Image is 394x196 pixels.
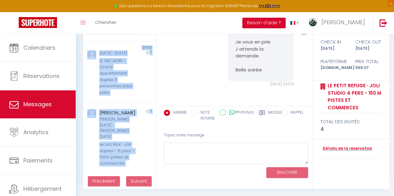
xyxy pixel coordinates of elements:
[23,72,59,80] span: Réservations
[320,146,372,152] a: Détails de la réservation
[23,44,55,52] span: Calendriers
[99,109,138,116] div: [PERSON_NAME]
[321,18,365,26] span: [PERSON_NAME]
[87,109,96,118] img: ...
[90,12,121,34] a: Chercher
[320,125,382,133] div: 4
[351,38,386,46] div: check out
[23,128,49,136] span: Analytics
[197,110,215,121] label: NOTE INTERNE
[88,176,120,187] button: Previous
[235,39,286,74] pre: Je vous en prie. J attends la demande. Belle soirée
[266,167,308,178] button: ENVOYER
[303,12,373,34] a: ... [PERSON_NAME]
[228,81,294,87] div: [DATE] 20:17:11
[259,3,280,8] a: >>> ICI <<<<
[99,58,138,96] div: LE NID ALPIN - Grand appartement duplex 11 personnes pied piste
[164,128,308,143] div: Tapez votre message
[99,141,138,167] div: Le Lac Noir · Joli duplex - 6 pers - 100m pistes et commerces
[119,45,155,50] div: [DATE]
[23,157,53,164] span: Paiements
[320,118,382,125] div: total des invités
[131,178,147,184] span: Suivant
[316,38,351,46] div: check in
[226,109,254,116] label: WhatsApp
[23,185,62,193] span: Hébergement
[308,18,317,27] img: ...
[302,32,306,36] img: ...
[19,17,57,28] img: Super Booking
[87,50,96,59] img: ...
[99,50,138,56] div: [DATE] - [DATE]
[325,82,382,111] a: Le petit refuge · Joli studio 4 pers - 150 m pistes et commerces
[126,176,152,187] button: Next
[351,65,386,71] div: 899.07
[268,110,285,122] label: Modèles
[93,178,115,184] span: Précédent
[99,116,138,140] div: [PERSON_NAME][DATE] - [PERSON_NAME][DATE]
[316,58,351,65] div: Plateforme
[351,46,386,52] div: [DATE]
[170,110,187,116] label: AIRBNB
[150,50,152,55] span: 7
[150,109,152,114] span: 7
[95,19,116,25] span: Chercher
[316,65,351,71] div: [DOMAIN_NAME]
[287,110,303,116] label: RAPPEL
[23,100,52,108] span: Messages
[316,46,351,52] div: [DATE]
[351,58,386,65] div: Prix total
[242,18,286,28] button: Besoin d'aide ?
[379,19,387,27] img: logout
